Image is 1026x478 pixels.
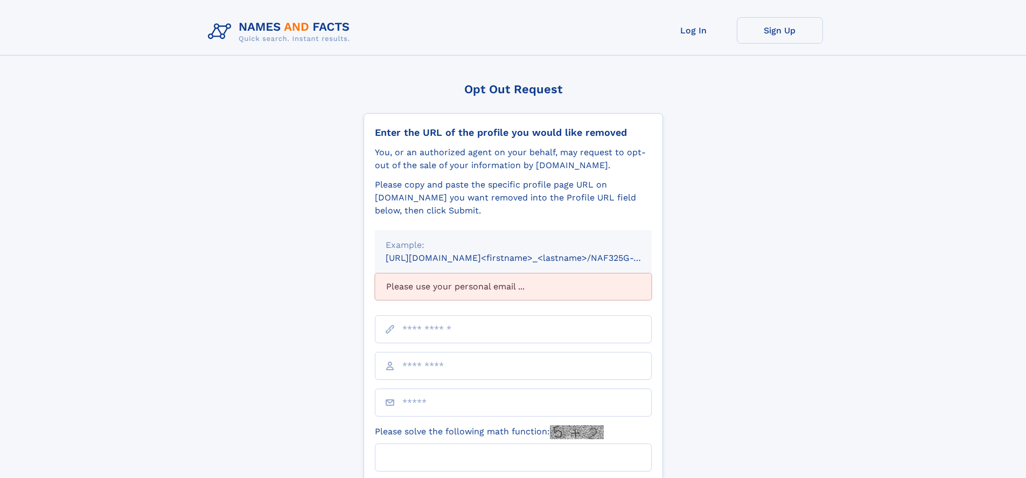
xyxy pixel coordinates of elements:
div: You, or an authorized agent on your behalf, may request to opt-out of the sale of your informatio... [375,146,652,172]
div: Example: [386,239,641,252]
label: Please solve the following math function: [375,425,604,439]
div: Enter the URL of the profile you would like removed [375,127,652,138]
div: Please copy and paste the specific profile page URL on [DOMAIN_NAME] you want removed into the Pr... [375,178,652,217]
a: Log In [651,17,737,44]
div: Opt Out Request [364,82,663,96]
small: [URL][DOMAIN_NAME]<firstname>_<lastname>/NAF325G-xxxxxxxx [386,253,672,263]
a: Sign Up [737,17,823,44]
img: Logo Names and Facts [204,17,359,46]
div: Please use your personal email ... [375,273,652,300]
